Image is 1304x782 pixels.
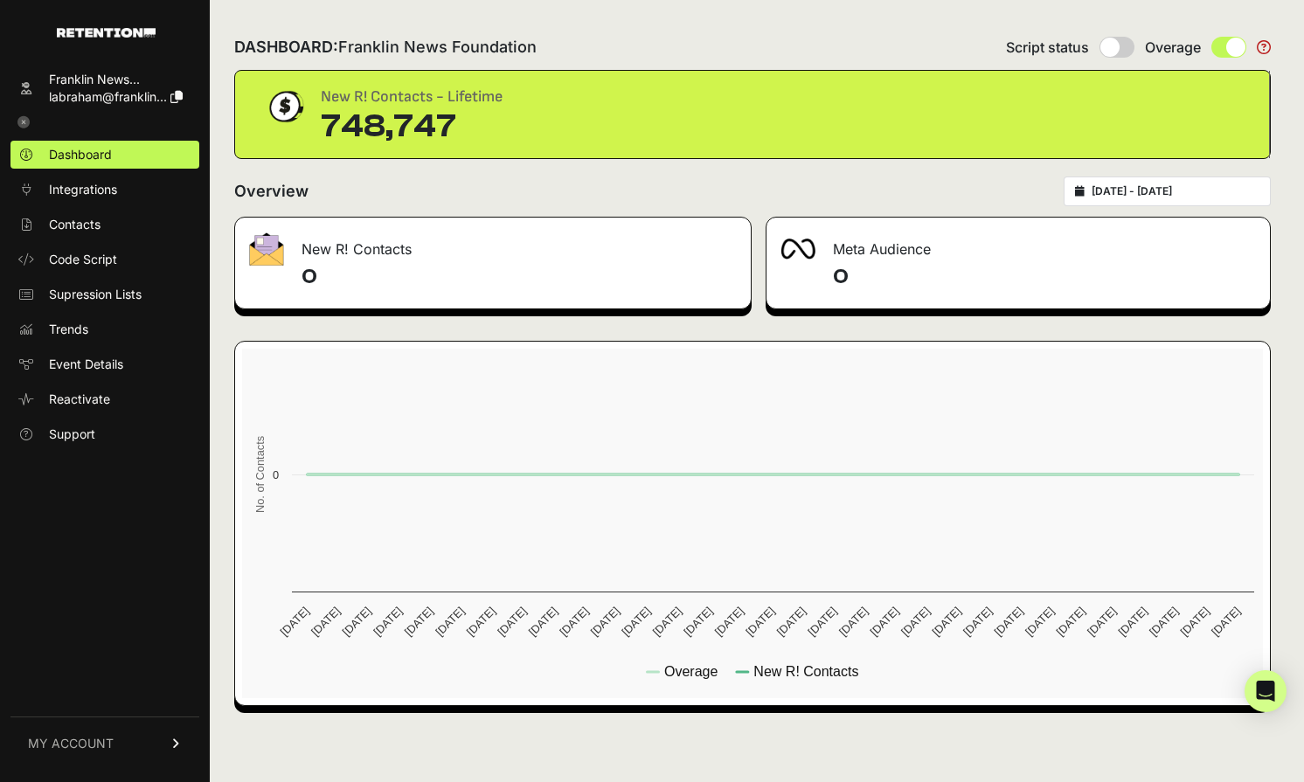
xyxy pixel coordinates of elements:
[302,263,737,291] h4: 0
[10,246,199,273] a: Code Script
[57,28,156,38] img: Retention.com
[10,315,199,343] a: Trends
[1245,670,1287,712] div: Open Intercom Messenger
[10,66,199,111] a: Franklin News... labraham@franklin...
[495,605,529,639] text: [DATE]
[664,664,718,679] text: Overage
[753,664,858,679] text: New R! Contacts
[619,605,653,639] text: [DATE]
[49,286,142,303] span: Supression Lists
[49,426,95,443] span: Support
[681,605,715,639] text: [DATE]
[10,385,199,413] a: Reactivate
[1145,37,1201,58] span: Overage
[263,85,307,128] img: dollar-coin-05c43ed7efb7bc0c12610022525b4bbbb207c7efeef5aecc26f025e68dcafac9.png
[28,735,114,752] span: MY ACCOUNT
[898,605,933,639] text: [DATE]
[991,605,1025,639] text: [DATE]
[836,605,870,639] text: [DATE]
[249,232,284,266] img: fa-envelope-19ae18322b30453b285274b1b8af3d052b27d846a4fbe8435d1a52b978f639a2.png
[774,605,808,639] text: [DATE]
[253,436,267,513] text: No. of Contacts
[743,605,777,639] text: [DATE]
[1006,37,1089,58] span: Script status
[766,218,1270,270] div: Meta Audience
[49,181,117,198] span: Integrations
[235,218,751,270] div: New R! Contacts
[1147,605,1181,639] text: [DATE]
[557,605,591,639] text: [DATE]
[1085,605,1119,639] text: [DATE]
[10,350,199,378] a: Event Details
[49,146,112,163] span: Dashboard
[1209,605,1243,639] text: [DATE]
[10,211,199,239] a: Contacts
[402,605,436,639] text: [DATE]
[49,321,88,338] span: Trends
[1178,605,1212,639] text: [DATE]
[49,356,123,373] span: Event Details
[1116,605,1150,639] text: [DATE]
[10,176,199,204] a: Integrations
[650,605,684,639] text: [DATE]
[10,141,199,169] a: Dashboard
[1054,605,1088,639] text: [DATE]
[961,605,995,639] text: [DATE]
[10,280,199,308] a: Supression Lists
[234,179,309,204] h2: Overview
[780,239,815,260] img: fa-meta-2f981b61bb99beabf952f7030308934f19ce035c18b003e963880cc3fabeebb7.png
[49,216,101,233] span: Contacts
[10,716,199,770] a: MY ACCOUNT
[309,605,343,639] text: [DATE]
[340,605,374,639] text: [DATE]
[49,251,117,268] span: Code Script
[49,89,167,104] span: labraham@franklin...
[588,605,622,639] text: [DATE]
[273,468,279,481] text: 0
[833,263,1256,291] h4: 0
[371,605,405,639] text: [DATE]
[1023,605,1057,639] text: [DATE]
[338,38,537,56] span: Franklin News Foundation
[867,605,901,639] text: [DATE]
[278,605,312,639] text: [DATE]
[526,605,560,639] text: [DATE]
[805,605,839,639] text: [DATE]
[433,605,467,639] text: [DATE]
[929,605,963,639] text: [DATE]
[10,420,199,448] a: Support
[712,605,746,639] text: [DATE]
[49,71,183,88] div: Franklin News...
[321,109,503,144] div: 748,747
[234,35,537,59] h2: DASHBOARD:
[464,605,498,639] text: [DATE]
[49,391,110,408] span: Reactivate
[321,85,503,109] div: New R! Contacts - Lifetime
